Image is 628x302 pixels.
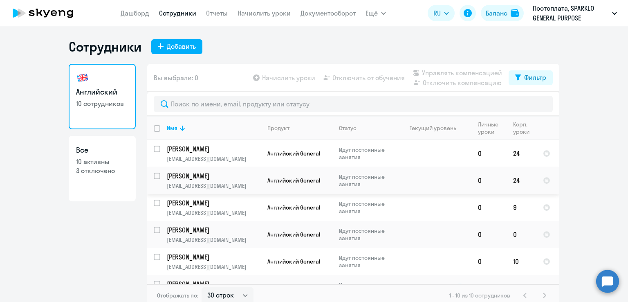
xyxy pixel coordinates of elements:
div: Фильтр [524,72,546,82]
span: RU [433,8,441,18]
p: [PERSON_NAME] [167,198,259,207]
a: [PERSON_NAME] [167,198,260,207]
td: 24 [507,167,536,194]
td: 0 [471,275,507,302]
p: [EMAIL_ADDRESS][DOMAIN_NAME] [167,182,260,189]
div: Корп. уроки [513,121,531,135]
td: 9 [507,194,536,221]
p: [PERSON_NAME] [167,171,259,180]
p: 10 сотрудников [76,99,128,108]
p: [PERSON_NAME] [167,144,259,153]
img: balance [511,9,519,17]
h3: Английский [76,87,128,97]
p: Идут постоянные занятия [339,227,395,242]
h1: Сотрудники [69,38,141,55]
div: Продукт [267,124,289,132]
span: Английский General [267,177,320,184]
td: 10 [507,248,536,275]
p: [EMAIL_ADDRESS][DOMAIN_NAME] [167,155,260,162]
img: english [76,71,89,84]
a: Все10 активны3 отключено [69,136,136,201]
p: [EMAIL_ADDRESS][DOMAIN_NAME] [167,236,260,243]
p: 10 активны [76,157,128,166]
button: Ещё [366,5,386,21]
a: [PERSON_NAME] [167,252,260,261]
a: Документооборот [301,9,356,17]
td: 0 [471,194,507,221]
p: [EMAIL_ADDRESS][DOMAIN_NAME] [167,263,260,270]
button: Фильтр [509,70,553,85]
span: 1 - 10 из 10 сотрудников [449,292,510,299]
h3: Все [76,145,128,156]
div: Статус [339,124,395,132]
div: Текущий уровень [402,124,471,132]
td: 0 [471,221,507,248]
a: Английский10 сотрудников [69,64,136,129]
div: Добавить [167,41,196,51]
span: Английский General [267,231,320,238]
td: 8 [507,275,536,302]
p: [PERSON_NAME] [167,252,259,261]
div: Личные уроки [478,121,501,135]
button: Постоплата, SPARKLO GENERAL PURPOSE MACHINERY PARTS MANUFACTURING LLC [529,3,621,23]
div: Текущий уровень [410,124,456,132]
button: RU [428,5,455,21]
a: Сотрудники [159,9,196,17]
p: Постоплата, SPARKLO GENERAL PURPOSE MACHINERY PARTS MANUFACTURING LLC [533,3,609,23]
button: Балансbalance [481,5,524,21]
td: 0 [471,140,507,167]
td: 0 [471,248,507,275]
a: [PERSON_NAME] [167,279,260,288]
a: [PERSON_NAME] [167,225,260,234]
div: Статус [339,124,357,132]
a: [PERSON_NAME] [167,144,260,153]
div: Корп. уроки [513,121,536,135]
td: 0 [471,167,507,194]
a: Дашборд [121,9,149,17]
span: Английский General [267,150,320,157]
div: Продукт [267,124,332,132]
div: Баланс [486,8,507,18]
button: Добавить [151,39,202,54]
div: Имя [167,124,177,132]
div: Личные уроки [478,121,506,135]
span: Вы выбрали: 0 [154,73,198,83]
span: Английский General [267,204,320,211]
p: Идут постоянные занятия [339,146,395,161]
p: [PERSON_NAME] [167,279,259,288]
input: Поиск по имени, email, продукту или статусу [154,96,553,112]
div: Имя [167,124,260,132]
td: 0 [507,221,536,248]
p: Идут постоянные занятия [339,254,395,269]
p: [PERSON_NAME] [167,225,259,234]
td: 24 [507,140,536,167]
span: Английский General [267,258,320,265]
p: 3 отключено [76,166,128,175]
p: Идут постоянные занятия [339,281,395,296]
p: Идут постоянные занятия [339,173,395,188]
a: Начислить уроки [238,9,291,17]
p: [EMAIL_ADDRESS][DOMAIN_NAME] [167,209,260,216]
a: Отчеты [206,9,228,17]
span: Отображать по: [157,292,198,299]
a: [PERSON_NAME] [167,171,260,180]
span: Ещё [366,8,378,18]
p: Идут постоянные занятия [339,200,395,215]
